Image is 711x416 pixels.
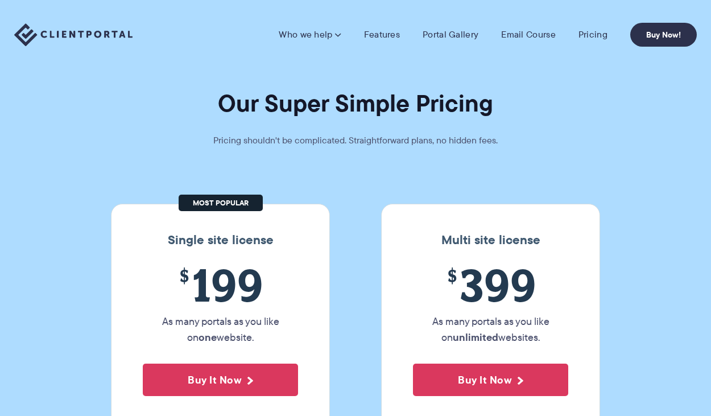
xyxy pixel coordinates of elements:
[453,329,498,345] strong: unlimited
[199,329,217,345] strong: one
[279,29,341,40] a: Who we help
[185,133,526,149] p: Pricing shouldn't be complicated. Straightforward plans, no hidden fees.
[578,29,607,40] a: Pricing
[123,233,318,248] h3: Single site license
[413,364,568,396] button: Buy It Now
[393,233,588,248] h3: Multi site license
[143,364,298,396] button: Buy It Now
[630,23,697,47] a: Buy Now!
[413,314,568,345] p: As many portals as you like on websites.
[501,29,556,40] a: Email Course
[143,314,298,345] p: As many portals as you like on website.
[364,29,400,40] a: Features
[413,259,568,311] span: 399
[143,259,298,311] span: 199
[423,29,478,40] a: Portal Gallery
